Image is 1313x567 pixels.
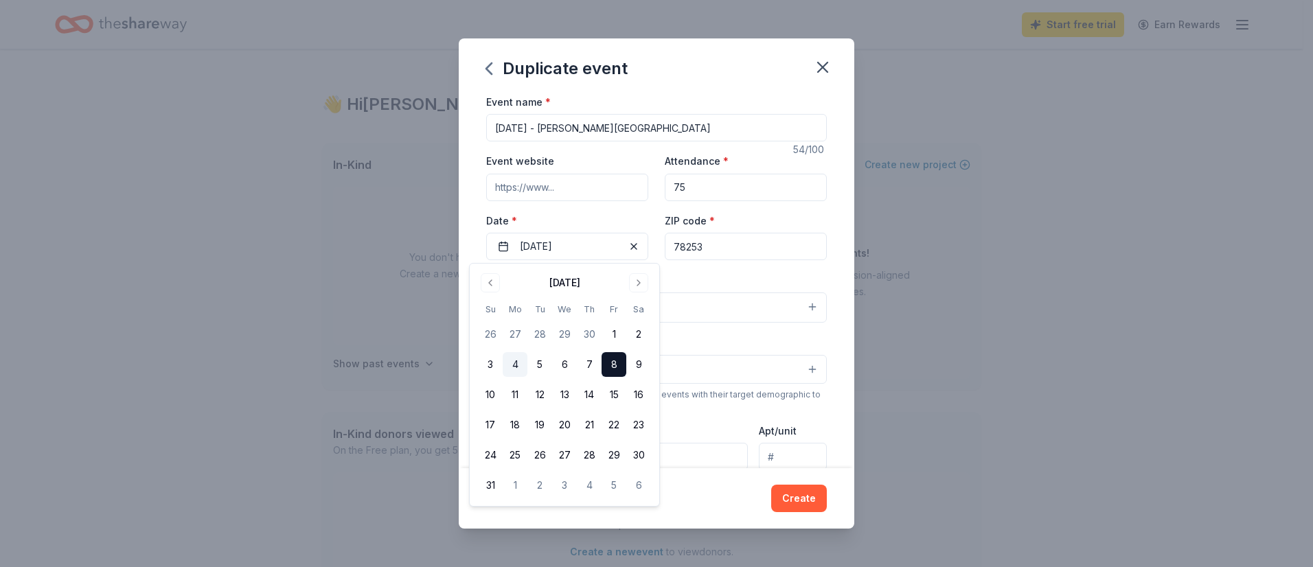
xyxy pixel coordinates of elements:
button: 28 [527,322,552,347]
input: 20 [665,174,827,201]
button: 1 [602,322,626,347]
button: 31 [478,473,503,498]
button: 2 [527,473,552,498]
button: 30 [626,443,651,467]
button: 9 [626,352,651,377]
button: [DATE] [486,233,648,260]
button: 25 [503,443,527,467]
th: Wednesday [552,302,577,316]
button: 24 [478,443,503,467]
button: 7 [577,352,602,377]
button: 29 [602,443,626,467]
button: 3 [552,473,577,498]
button: 21 [577,413,602,437]
label: ZIP code [665,214,715,228]
button: 28 [577,443,602,467]
th: Monday [503,302,527,316]
label: Event name [486,95,551,109]
button: 23 [626,413,651,437]
button: 27 [503,322,527,347]
button: 12 [527,382,552,407]
label: Date [486,214,648,228]
input: https://www... [486,174,648,201]
input: Spring Fundraiser [486,114,827,141]
th: Sunday [478,302,503,316]
button: 2 [626,322,651,347]
label: Attendance [665,154,729,168]
button: 26 [478,322,503,347]
th: Tuesday [527,302,552,316]
button: 18 [503,413,527,437]
button: 15 [602,382,626,407]
button: 14 [577,382,602,407]
button: 30 [577,322,602,347]
button: 20 [552,413,577,437]
div: Duplicate event [486,58,628,80]
button: 29 [552,322,577,347]
th: Thursday [577,302,602,316]
button: 4 [577,473,602,498]
button: 19 [527,413,552,437]
button: 17 [478,413,503,437]
button: 8 [602,352,626,377]
th: Saturday [626,302,651,316]
button: 11 [503,382,527,407]
input: # [759,443,827,470]
button: 4 [503,352,527,377]
button: 26 [527,443,552,467]
button: 13 [552,382,577,407]
input: 12345 (U.S. only) [665,233,827,260]
label: Event website [486,154,554,168]
button: Go to previous month [481,273,500,292]
button: 5 [602,473,626,498]
button: 27 [552,443,577,467]
button: 5 [527,352,552,377]
button: 6 [626,473,651,498]
button: Create [771,485,827,512]
label: Apt/unit [759,424,797,438]
button: Go to next month [629,273,648,292]
button: 1 [503,473,527,498]
button: 6 [552,352,577,377]
button: 3 [478,352,503,377]
div: 54 /100 [793,141,827,158]
button: 16 [626,382,651,407]
div: [DATE] [549,275,580,291]
button: 22 [602,413,626,437]
button: 10 [478,382,503,407]
th: Friday [602,302,626,316]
